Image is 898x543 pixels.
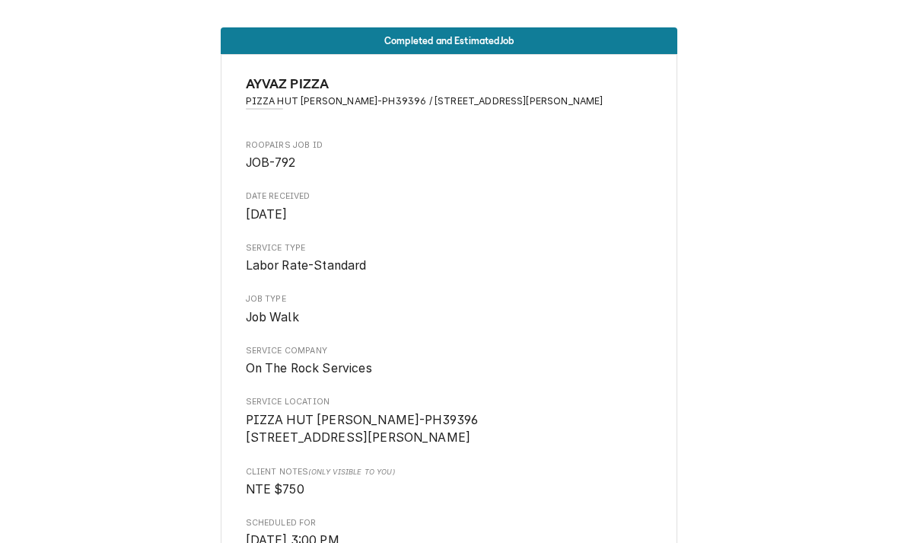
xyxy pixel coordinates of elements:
span: Service Company [246,359,653,378]
span: Job Type [246,308,653,327]
span: Service Location [246,396,653,408]
span: Service Type [246,242,653,254]
span: Job Type [246,293,653,305]
span: Service Type [246,257,653,275]
div: [object Object] [246,466,653,499]
span: Scheduled For [246,517,653,529]
span: Date Received [246,190,653,203]
span: Roopairs Job ID [246,154,653,172]
span: [DATE] [246,207,288,222]
div: Service Type [246,242,653,275]
div: Date Received [246,190,653,223]
span: Job Walk [246,310,299,324]
span: Name [246,74,653,94]
div: Job Type [246,293,653,326]
span: Address [246,94,653,108]
span: PIZZA HUT [PERSON_NAME]-PH39396 [STREET_ADDRESS][PERSON_NAME] [246,413,479,446]
div: Service Company [246,345,653,378]
span: Labor Rate-Standard [246,258,367,273]
span: JOB-792 [246,155,296,170]
div: Client Information [246,74,653,120]
span: Service Location [246,411,653,447]
span: Date Received [246,206,653,224]
span: [object Object] [246,481,653,499]
span: (Only Visible to You) [308,468,394,476]
span: Completed and Estimated Job [384,36,514,46]
span: Roopairs Job ID [246,139,653,152]
div: Status [221,27,677,54]
div: Service Location [246,396,653,447]
span: Client Notes [246,466,653,478]
span: On The Rock Services [246,361,372,375]
span: NTE $750 [246,482,304,497]
span: Service Company [246,345,653,357]
div: Roopairs Job ID [246,139,653,172]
